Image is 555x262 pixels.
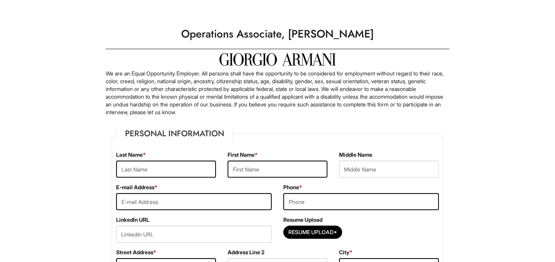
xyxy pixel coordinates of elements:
label: First Name [228,151,258,159]
h1: Operations Associate, [PERSON_NAME] [102,23,453,45]
label: E-mail Address [116,183,158,191]
label: Phone [283,183,302,191]
button: Resume Upload*Resume Upload* [283,226,342,239]
label: Address Line 2 [228,248,264,256]
label: Middle Name [339,151,372,159]
legend: Personal Information [116,128,233,139]
input: LinkedIn URL [116,226,272,243]
img: Giorgio Armani [219,53,336,66]
input: E-mail Address [116,193,272,210]
input: Last Name [116,161,216,178]
label: Last Name [116,151,146,159]
input: First Name [228,161,327,178]
label: LinkedIn URL [116,216,149,224]
input: Phone [283,193,439,210]
input: Middle Name [339,161,439,178]
p: We are an Equal Opportunity Employer. All persons shall have the opportunity to be considered for... [106,70,449,116]
label: Resume Upload [283,216,322,224]
label: City [339,248,353,256]
label: Street Address [116,248,156,256]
